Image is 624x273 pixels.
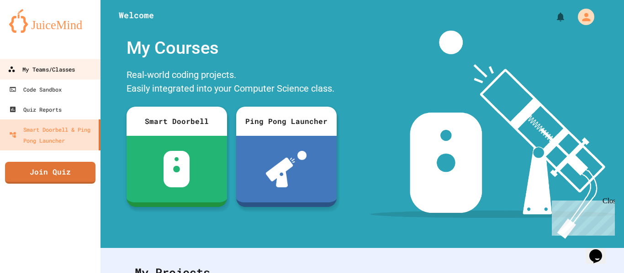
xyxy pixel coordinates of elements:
iframe: chat widget [586,237,615,264]
div: Code Sandbox [9,84,62,95]
img: banner-image-my-projects.png [370,31,615,239]
img: logo-orange.svg [9,9,91,33]
div: Smart Doorbell & Ping Pong Launcher [9,124,95,146]
a: Join Quiz [5,162,95,184]
div: My Courses [122,31,341,66]
div: My Teams/Classes [8,64,75,75]
div: Real-world coding projects. Easily integrated into your Computer Science class. [122,66,341,100]
img: ppl-with-ball.png [266,151,307,187]
iframe: chat widget [548,197,615,236]
div: My Notifications [538,9,568,25]
div: Quiz Reports [9,104,62,115]
div: My Account [568,6,597,27]
div: Smart Doorbell [127,107,227,136]
div: Ping Pong Launcher [236,107,337,136]
div: Chat with us now!Close [4,4,63,58]
img: sdb-white.svg [164,151,190,187]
